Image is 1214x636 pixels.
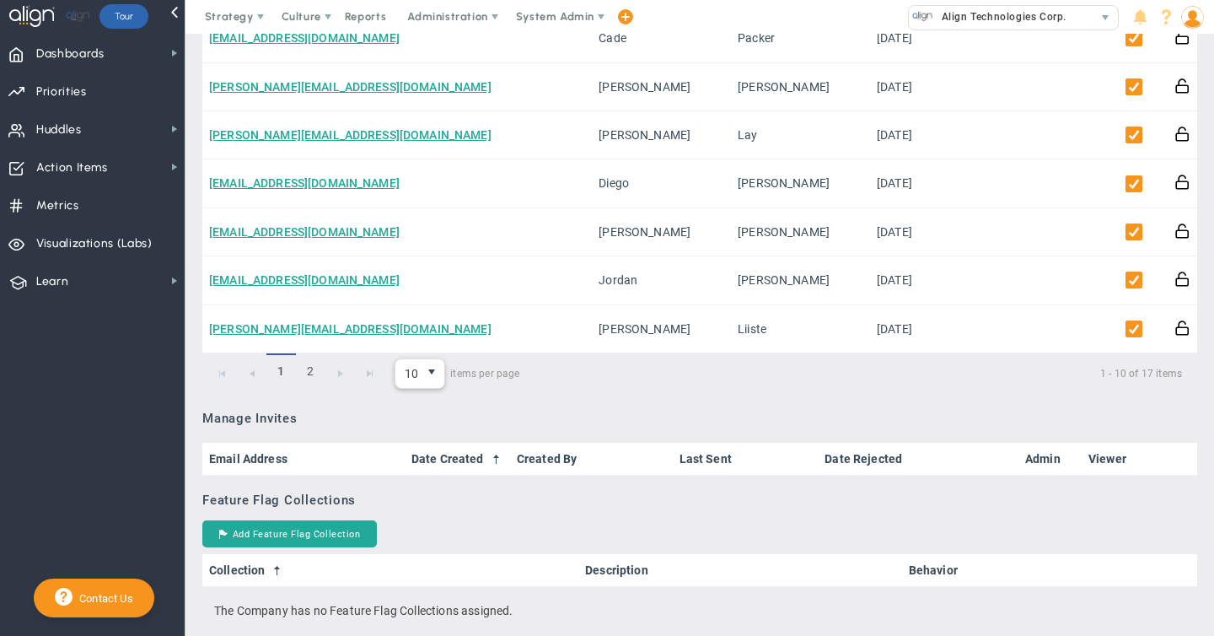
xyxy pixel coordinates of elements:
[214,604,513,617] span: The Company has no Feature Flag Collections assigned.
[266,353,296,390] span: 1
[870,63,963,111] td: [DATE]
[592,111,731,159] td: [PERSON_NAME]
[395,358,445,389] span: 0
[731,111,870,159] td: Lay
[592,256,731,305] td: Jordan
[209,273,400,287] a: [EMAIL_ADDRESS][DOMAIN_NAME]
[1174,270,1190,288] button: Reset Password
[731,63,870,111] td: [PERSON_NAME]
[540,364,1182,384] span: 1 - 10 of 17 items
[1093,6,1118,30] span: select
[1181,6,1204,29] img: 50249.Person.photo
[592,305,731,353] td: [PERSON_NAME]
[296,353,325,390] a: 2
[870,14,963,62] td: [DATE]
[1088,452,1159,466] a: Viewer
[731,159,870,208] td: [PERSON_NAME]
[1174,173,1190,191] button: Reset Password
[36,226,153,261] span: Visualizations (Labs)
[731,256,870,305] td: [PERSON_NAME]
[870,256,963,305] td: [DATE]
[870,208,963,256] td: [DATE]
[870,159,963,208] td: [DATE]
[395,359,420,388] span: 10
[592,63,731,111] td: [PERSON_NAME]
[1174,28,1190,46] button: Reset Password
[36,150,108,186] span: Action Items
[1174,222,1190,240] button: Reset Password
[825,452,1011,466] a: Date Rejected
[592,159,731,208] td: Diego
[870,111,963,159] td: [DATE]
[516,10,594,23] span: System Admin
[912,6,933,27] img: 10991.Company.photo
[407,10,487,23] span: Administration
[592,14,731,62] td: Cade
[909,563,1160,577] a: Behavior
[1174,319,1190,337] button: Reset Password
[870,305,963,353] td: [DATE]
[325,359,355,389] a: Go to the next page
[209,31,400,45] a: [EMAIL_ADDRESS][DOMAIN_NAME]
[36,36,105,72] span: Dashboards
[36,188,79,224] span: Metrics
[680,452,811,466] a: Last Sent
[1025,452,1075,466] a: Admin
[1174,77,1190,94] button: Reset Password
[517,452,665,466] a: Created By
[202,493,1197,508] h3: Feature Flag Collections
[1174,125,1190,143] button: Reset Password
[209,452,397,466] a: Email Address
[731,305,870,353] td: Liiste
[731,14,870,62] td: Packer
[205,10,254,23] span: Strategy
[36,112,82,148] span: Huddles
[731,208,870,256] td: [PERSON_NAME]
[395,358,520,389] span: items per page
[36,74,87,110] span: Priorities
[592,208,731,256] td: [PERSON_NAME]
[202,411,1197,426] h3: Manage Invites
[355,359,384,389] a: Go to the last page
[209,225,400,239] a: [EMAIL_ADDRESS][DOMAIN_NAME]
[420,359,444,388] span: select
[209,128,492,142] a: [PERSON_NAME][EMAIL_ADDRESS][DOMAIN_NAME]
[585,563,894,577] a: Description
[933,6,1066,28] span: Align Technologies Corp.
[209,80,492,94] a: [PERSON_NAME][EMAIL_ADDRESS][DOMAIN_NAME]
[209,176,400,190] a: [EMAIL_ADDRESS][DOMAIN_NAME]
[282,10,321,23] span: Culture
[209,563,572,577] a: Collection
[411,452,503,466] a: Date Created
[73,592,133,605] span: Contact Us
[202,520,377,547] button: Add Feature Flag Collection
[209,322,492,336] a: [PERSON_NAME][EMAIL_ADDRESS][DOMAIN_NAME]
[36,264,68,299] span: Learn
